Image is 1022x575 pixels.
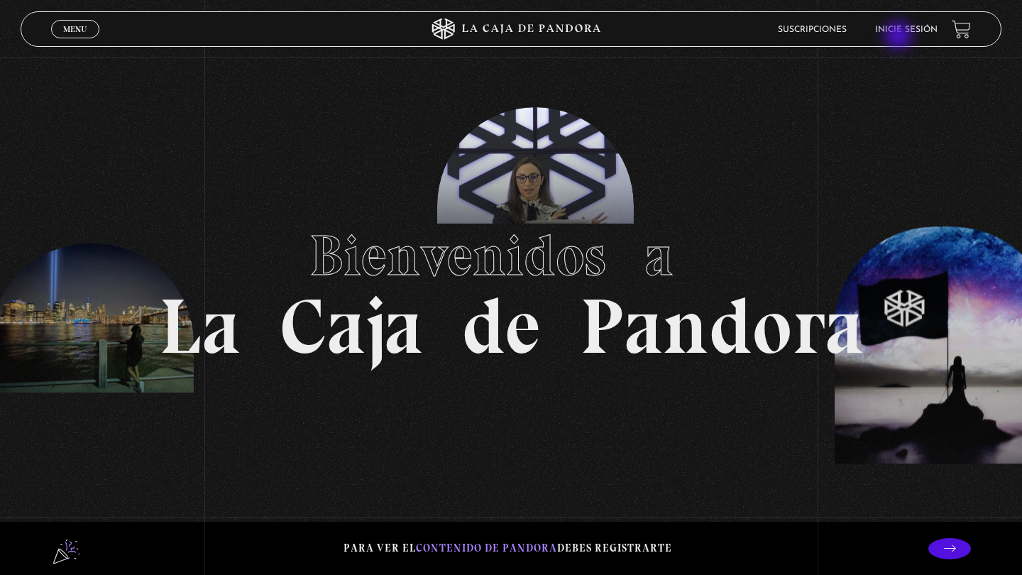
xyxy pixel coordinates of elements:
[344,539,672,558] p: Para ver el debes registrarte
[63,25,87,33] span: Menu
[159,209,864,366] h1: La Caja de Pandora
[952,20,971,39] a: View your shopping cart
[778,26,847,34] a: Suscripciones
[875,26,938,34] a: Inicie sesión
[59,37,92,47] span: Cerrar
[416,542,557,554] span: contenido de Pandora
[309,221,713,290] span: Bienvenidos a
